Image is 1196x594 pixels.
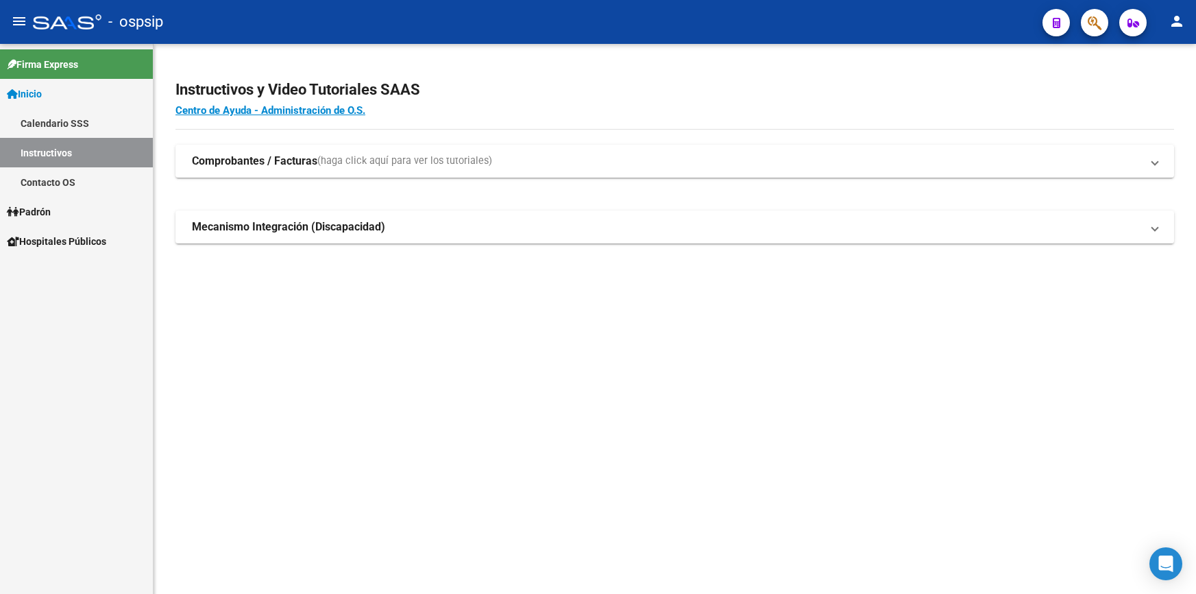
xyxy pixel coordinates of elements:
strong: Comprobantes / Facturas [192,154,317,169]
span: Hospitales Públicos [7,234,106,249]
span: Firma Express [7,57,78,72]
span: (haga click aquí para ver los tutoriales) [317,154,492,169]
div: Open Intercom Messenger [1149,547,1182,580]
mat-icon: person [1169,13,1185,29]
span: Padrón [7,204,51,219]
a: Centro de Ayuda - Administración de O.S. [175,104,365,117]
mat-expansion-panel-header: Mecanismo Integración (Discapacidad) [175,211,1174,243]
span: - ospsip [108,7,163,37]
h2: Instructivos y Video Tutoriales SAAS [175,77,1174,103]
span: Inicio [7,86,42,102]
strong: Mecanismo Integración (Discapacidad) [192,219,385,235]
mat-icon: menu [11,13,27,29]
mat-expansion-panel-header: Comprobantes / Facturas(haga click aquí para ver los tutoriales) [175,145,1174,178]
